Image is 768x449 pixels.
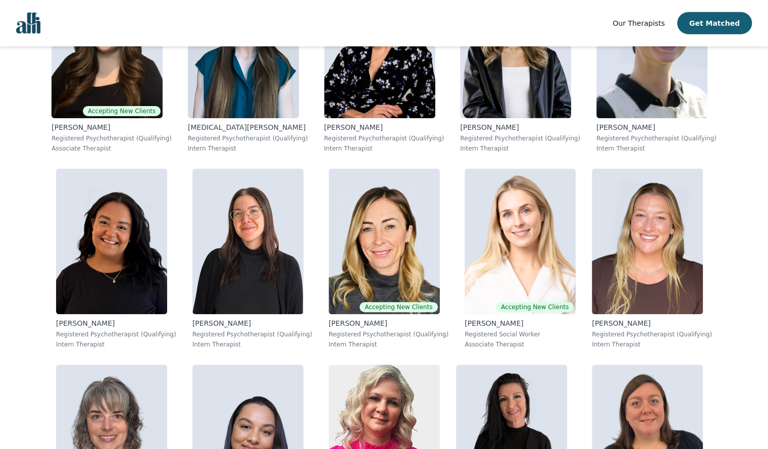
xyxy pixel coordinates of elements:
img: Keri_Grainger [329,169,440,314]
img: Genna_Ekambi [56,169,167,314]
p: Associate Therapist [52,144,172,153]
span: Accepting New Clients [496,302,574,312]
p: Intern Therapist [56,340,176,348]
a: Ariane_Foucher[PERSON_NAME]Registered Psychotherapist (Qualifying)Intern Therapist [184,161,321,357]
p: Intern Therapist [460,144,580,153]
p: Registered Psychotherapist (Qualifying) [329,330,449,338]
p: Registered Psychotherapist (Qualifying) [460,134,580,142]
p: [MEDICAL_DATA][PERSON_NAME] [188,122,308,132]
p: Intern Therapist [592,340,712,348]
p: [PERSON_NAME] [324,122,444,132]
p: [PERSON_NAME] [460,122,580,132]
a: Genna_Ekambi[PERSON_NAME]Registered Psychotherapist (Qualifying)Intern Therapist [48,161,184,357]
img: Ariane_Foucher [192,169,303,314]
p: Intern Therapist [192,340,313,348]
p: [PERSON_NAME] [592,318,712,328]
img: Danielle_Djelic [465,169,576,314]
p: Registered Psychotherapist (Qualifying) [324,134,444,142]
p: Intern Therapist [188,144,308,153]
p: Registered Psychotherapist (Qualifying) [592,330,712,338]
p: [PERSON_NAME] [465,318,576,328]
span: Our Therapists [612,19,664,27]
p: Registered Psychotherapist (Qualifying) [52,134,172,142]
a: Christine_Nichols[PERSON_NAME]Registered Psychotherapist (Qualifying)Intern Therapist [584,161,720,357]
a: Our Therapists [612,17,664,29]
p: Registered Psychotherapist (Qualifying) [56,330,176,338]
span: Accepting New Clients [83,106,161,116]
img: Christine_Nichols [592,169,703,314]
a: Danielle_DjelicAccepting New Clients[PERSON_NAME]Registered Social WorkerAssociate Therapist [456,161,584,357]
p: Registered Psychotherapist (Qualifying) [596,134,716,142]
button: Get Matched [677,12,752,34]
p: [PERSON_NAME] [56,318,176,328]
p: [PERSON_NAME] [329,318,449,328]
p: Associate Therapist [465,340,576,348]
p: Intern Therapist [329,340,449,348]
p: Intern Therapist [324,144,444,153]
p: Intern Therapist [596,144,716,153]
p: [PERSON_NAME] [192,318,313,328]
img: alli logo [16,13,40,34]
p: Registered Psychotherapist (Qualifying) [192,330,313,338]
p: [PERSON_NAME] [52,122,172,132]
span: Accepting New Clients [360,302,437,312]
p: Registered Social Worker [465,330,576,338]
p: [PERSON_NAME] [596,122,716,132]
p: Registered Psychotherapist (Qualifying) [188,134,308,142]
a: Keri_GraingerAccepting New Clients[PERSON_NAME]Registered Psychotherapist (Qualifying)Intern Ther... [321,161,457,357]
